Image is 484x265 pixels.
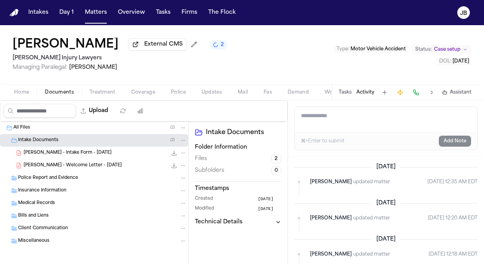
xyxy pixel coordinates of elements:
[18,188,66,194] span: Insurance Information
[13,125,30,131] span: All Files
[13,38,119,52] h1: [PERSON_NAME]
[153,6,174,20] button: Tasks
[195,206,214,212] span: Modified
[439,59,451,64] span: DOL :
[334,45,408,53] button: Edit Type: Motor Vehicle Accident
[350,47,406,52] span: Motor Vehicle Accident
[82,6,110,20] button: Matters
[310,178,352,186] span: [PERSON_NAME]
[288,89,309,96] span: Demand
[411,45,471,54] button: Change status from Case setup
[18,175,78,182] span: Police Report and Evidence
[14,89,29,96] span: Home
[115,6,148,20] button: Overview
[90,89,115,96] span: Treatment
[18,213,49,219] span: Bills and Liens
[170,149,178,157] button: Download A. Brodowski - Intake Form - 9.19.25
[195,218,242,226] h3: Technical Details
[206,128,281,137] h2: Intake Documents
[439,136,471,147] button: Add Note
[395,87,406,98] button: Create Immediate Task
[56,6,77,20] button: Day 1
[195,218,281,226] button: Technical Details
[170,162,178,169] button: Download A. Brodowski - Welcome Letter - 9.23.25
[13,64,68,70] span: Managing Paralegal:
[271,166,281,175] span: 0
[411,87,422,98] button: Make a Call
[353,250,390,258] span: updated matter
[339,89,352,96] button: Tasks
[24,150,112,156] span: [PERSON_NAME] - Intake Form - [DATE]
[76,104,113,118] button: Upload
[4,104,76,118] input: Search files
[144,40,183,48] span: External CMS
[372,163,400,171] span: [DATE]
[238,89,248,96] span: Mail
[18,137,59,144] span: Intake Documents
[258,206,273,212] span: [DATE]
[195,196,213,202] span: Created
[434,46,460,53] span: Case setup
[264,89,272,96] span: Fax
[205,6,239,20] button: The Flock
[178,6,200,20] button: Firms
[271,155,281,163] span: 2
[18,225,68,232] span: Client Communication
[18,200,55,207] span: Medical Records
[301,138,345,144] div: ⌘+Enter to submit
[210,40,227,50] button: 2 active tasks
[437,57,471,65] button: Edit DOL: 2024-09-23
[202,89,222,96] span: Updates
[45,89,74,96] span: Documents
[427,178,478,186] time: October 9, 2025 at 11:35 PM
[13,38,119,52] button: Edit matter name
[258,206,281,212] button: [DATE]
[221,42,224,48] span: 2
[24,162,122,169] span: [PERSON_NAME] - Welcome Letter - [DATE]
[324,89,355,96] span: Workspaces
[415,46,432,53] span: Status:
[460,11,467,16] text: JB
[195,185,281,193] h3: Timestamps
[429,250,478,258] time: October 7, 2025 at 11:18 PM
[195,167,224,175] span: Subfolders
[131,89,155,96] span: Coverage
[9,9,19,17] img: Finch Logo
[9,9,19,17] a: Home
[195,155,207,163] span: Files
[69,64,117,70] span: [PERSON_NAME]
[450,89,471,96] span: Assistant
[195,144,281,151] h3: Folder Information
[356,89,374,96] button: Activity
[25,6,51,20] button: Intakes
[310,250,352,258] span: [PERSON_NAME]
[170,125,175,130] span: ( 2 )
[128,38,187,51] button: External CMS
[170,138,175,142] span: ( 2 )
[13,53,227,63] h2: [PERSON_NAME] Injury Lawyers
[258,196,281,202] button: [DATE]
[379,87,390,98] button: Add Task
[171,89,186,96] span: Police
[428,214,478,222] time: October 8, 2025 at 11:20 PM
[353,214,390,222] span: updated matter
[337,47,349,52] span: Type :
[442,89,471,96] button: Assistant
[372,236,400,243] span: [DATE]
[18,238,49,245] span: Miscellaneous
[353,178,390,186] span: updated matter
[453,59,469,64] span: [DATE]
[310,214,352,222] span: [PERSON_NAME]
[258,196,273,202] span: [DATE]
[372,199,400,207] span: [DATE]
